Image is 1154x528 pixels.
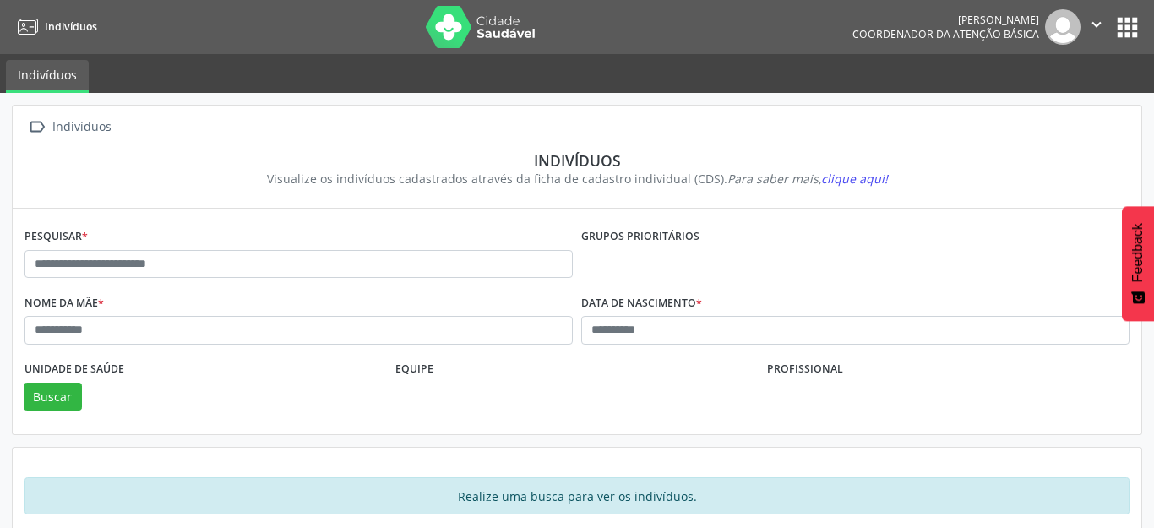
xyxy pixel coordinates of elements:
[12,13,97,41] a: Indivíduos
[6,60,89,93] a: Indivíduos
[1113,13,1142,42] button: apps
[581,290,702,316] label: Data de nascimento
[36,170,1118,188] div: Visualize os indivíduos cadastrados através da ficha de cadastro individual (CDS).
[395,357,433,383] label: Equipe
[821,171,888,187] span: clique aqui!
[852,13,1039,27] div: [PERSON_NAME]
[49,115,114,139] div: Indivíduos
[1081,9,1113,45] button: 
[24,115,49,139] i: 
[1122,206,1154,321] button: Feedback - Mostrar pesquisa
[24,357,124,383] label: Unidade de saúde
[24,224,88,250] label: Pesquisar
[727,171,888,187] i: Para saber mais,
[1130,223,1146,282] span: Feedback
[24,383,82,411] button: Buscar
[1045,9,1081,45] img: img
[36,151,1118,170] div: Indivíduos
[1087,15,1106,34] i: 
[581,224,699,250] label: Grupos prioritários
[767,357,843,383] label: Profissional
[24,290,104,316] label: Nome da mãe
[852,27,1039,41] span: Coordenador da Atenção Básica
[24,477,1130,514] div: Realize uma busca para ver os indivíduos.
[24,115,114,139] a:  Indivíduos
[45,19,97,34] span: Indivíduos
